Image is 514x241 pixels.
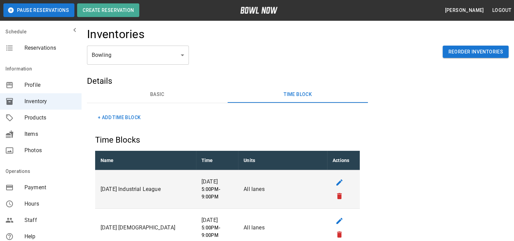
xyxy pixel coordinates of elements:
[95,111,143,124] button: + Add Time Block
[24,200,76,208] span: Hours
[333,214,346,228] button: edit
[87,76,368,86] h5: Details
[24,130,76,138] span: Items
[87,46,189,65] div: Bowling
[327,151,360,170] th: Actions
[244,185,322,193] p: All lanes
[442,4,486,17] button: [PERSON_NAME]
[201,178,233,186] p: [DATE]
[238,151,327,170] th: Units
[24,216,76,224] span: Staff
[87,86,228,103] button: Basic
[333,189,346,203] button: remove
[240,7,278,14] img: logo
[333,176,346,189] button: edit
[24,44,76,52] span: Reservations
[101,224,191,232] p: [DATE] [DEMOGRAPHIC_DATA]
[201,216,233,224] p: [DATE]
[490,4,514,17] button: Logout
[196,151,238,170] th: Time
[24,146,76,155] span: Photos
[24,114,76,122] span: Products
[228,86,368,103] button: Time Block
[24,183,76,192] span: Payment
[244,224,322,232] p: All lanes
[3,3,74,17] button: Pause Reservations
[87,86,368,103] div: basic tabs example
[24,81,76,89] span: Profile
[443,46,509,58] button: Reorder Inventories
[24,232,76,241] span: Help
[95,151,196,170] th: Name
[101,185,191,193] p: [DATE] Industrial League
[201,186,233,201] h6: 5:00PM-9:00PM
[24,97,76,106] span: Inventory
[95,134,360,145] h5: Time Blocks
[87,27,145,42] h4: Inventories
[77,3,139,17] button: Create Reservation
[201,224,233,239] h6: 5:00PM-9:00PM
